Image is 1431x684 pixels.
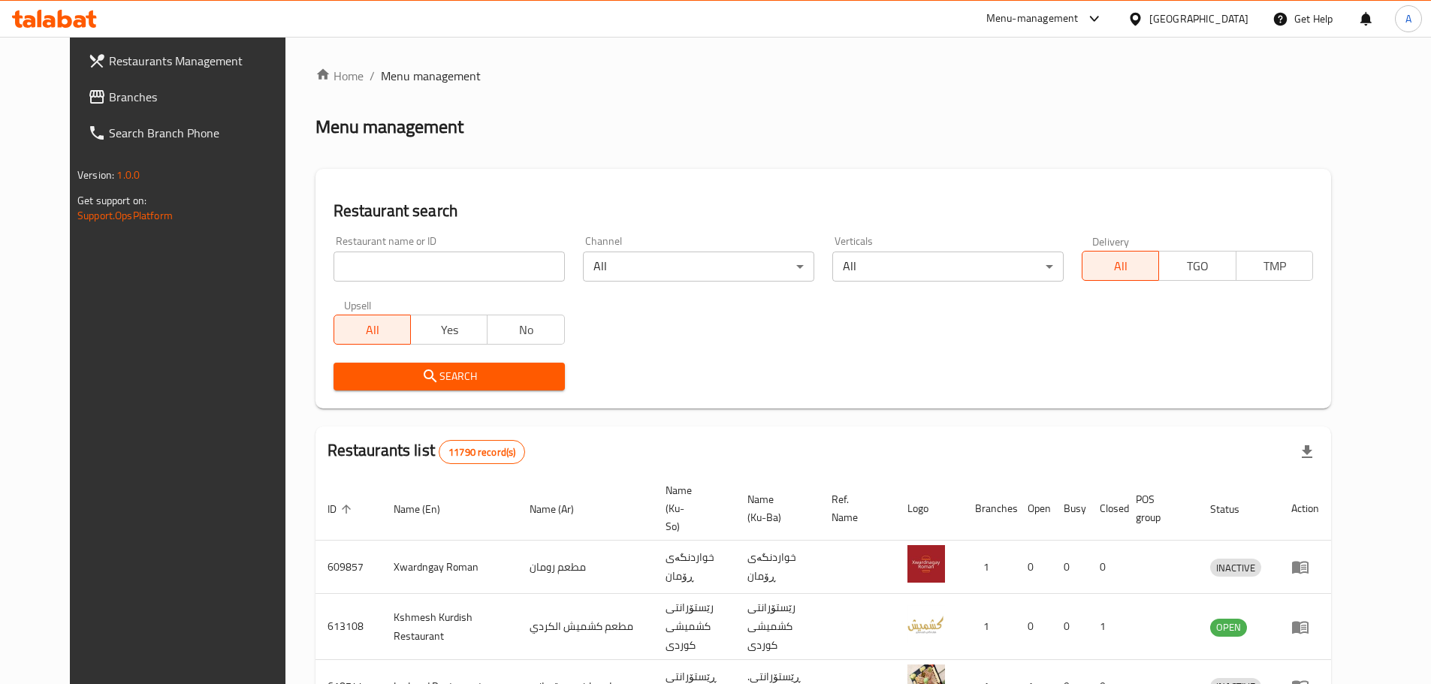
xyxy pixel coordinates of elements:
span: 11790 record(s) [439,445,524,460]
td: رێستۆرانتی کشمیشى كوردى [735,594,820,660]
td: 1 [963,594,1016,660]
td: 613108 [315,594,382,660]
button: TMP [1236,251,1313,281]
td: مطعم رومان [518,541,654,594]
th: Action [1279,477,1331,541]
span: TGO [1165,255,1230,277]
span: Search Branch Phone [109,124,297,142]
td: 0 [1052,594,1088,660]
th: Open [1016,477,1052,541]
div: Menu-management [986,10,1079,28]
span: TMP [1242,255,1307,277]
h2: Menu management [315,115,463,139]
button: TGO [1158,251,1236,281]
span: No [494,319,558,341]
a: Support.OpsPlatform [77,206,173,225]
span: Menu management [381,67,481,85]
div: [GEOGRAPHIC_DATA] [1149,11,1248,27]
td: خواردنگەی ڕۆمان [735,541,820,594]
div: All [583,252,814,282]
span: Name (Ar) [530,500,593,518]
a: Branches [76,79,309,115]
td: مطعم كشميش الكردي [518,594,654,660]
span: 1.0.0 [116,165,140,185]
th: Busy [1052,477,1088,541]
button: All [334,315,411,345]
div: Menu [1291,618,1319,636]
th: Branches [963,477,1016,541]
nav: breadcrumb [315,67,1331,85]
span: Version: [77,165,114,185]
h2: Restaurants list [328,439,526,464]
td: 1 [1088,594,1124,660]
button: Search [334,363,565,390]
a: Search Branch Phone [76,115,309,151]
td: Kshmesh Kurdish Restaurant [382,594,518,660]
td: 0 [1016,594,1052,660]
a: Home [315,67,364,85]
td: خواردنگەی ڕۆمان [654,541,735,594]
div: OPEN [1210,619,1247,637]
span: Ref. Name [832,490,877,526]
th: Closed [1088,477,1124,541]
td: 0 [1016,541,1052,594]
span: All [340,319,405,341]
div: All [832,252,1064,282]
span: Branches [109,88,297,106]
span: Name (Ku-So) [666,481,717,535]
button: No [487,315,564,345]
span: ID [328,500,356,518]
span: INACTIVE [1210,559,1261,577]
span: Get support on: [77,191,146,210]
td: 0 [1088,541,1124,594]
span: Yes [417,319,482,341]
th: Logo [895,477,963,541]
span: Status [1210,500,1259,518]
span: POS group [1136,490,1180,526]
span: OPEN [1210,619,1247,636]
label: Delivery [1092,236,1130,246]
img: Kshmesh Kurdish Restaurant [907,605,945,643]
span: Search [346,367,553,386]
td: Xwardngay Roman [382,541,518,594]
span: A [1405,11,1411,27]
label: Upsell [344,300,372,310]
span: Name (En) [394,500,460,518]
button: Yes [410,315,488,345]
span: Restaurants Management [109,52,297,70]
div: Menu [1291,558,1319,576]
td: 0 [1052,541,1088,594]
td: 1 [963,541,1016,594]
div: Export file [1289,434,1325,470]
span: All [1088,255,1153,277]
span: Name (Ku-Ba) [747,490,802,526]
li: / [370,67,375,85]
a: Restaurants Management [76,43,309,79]
img: Xwardngay Roman [907,545,945,583]
button: All [1082,251,1159,281]
input: Search for restaurant name or ID.. [334,252,565,282]
div: Total records count [439,440,525,464]
td: 609857 [315,541,382,594]
td: رێستۆرانتی کشمیشى كوردى [654,594,735,660]
h2: Restaurant search [334,200,1313,222]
